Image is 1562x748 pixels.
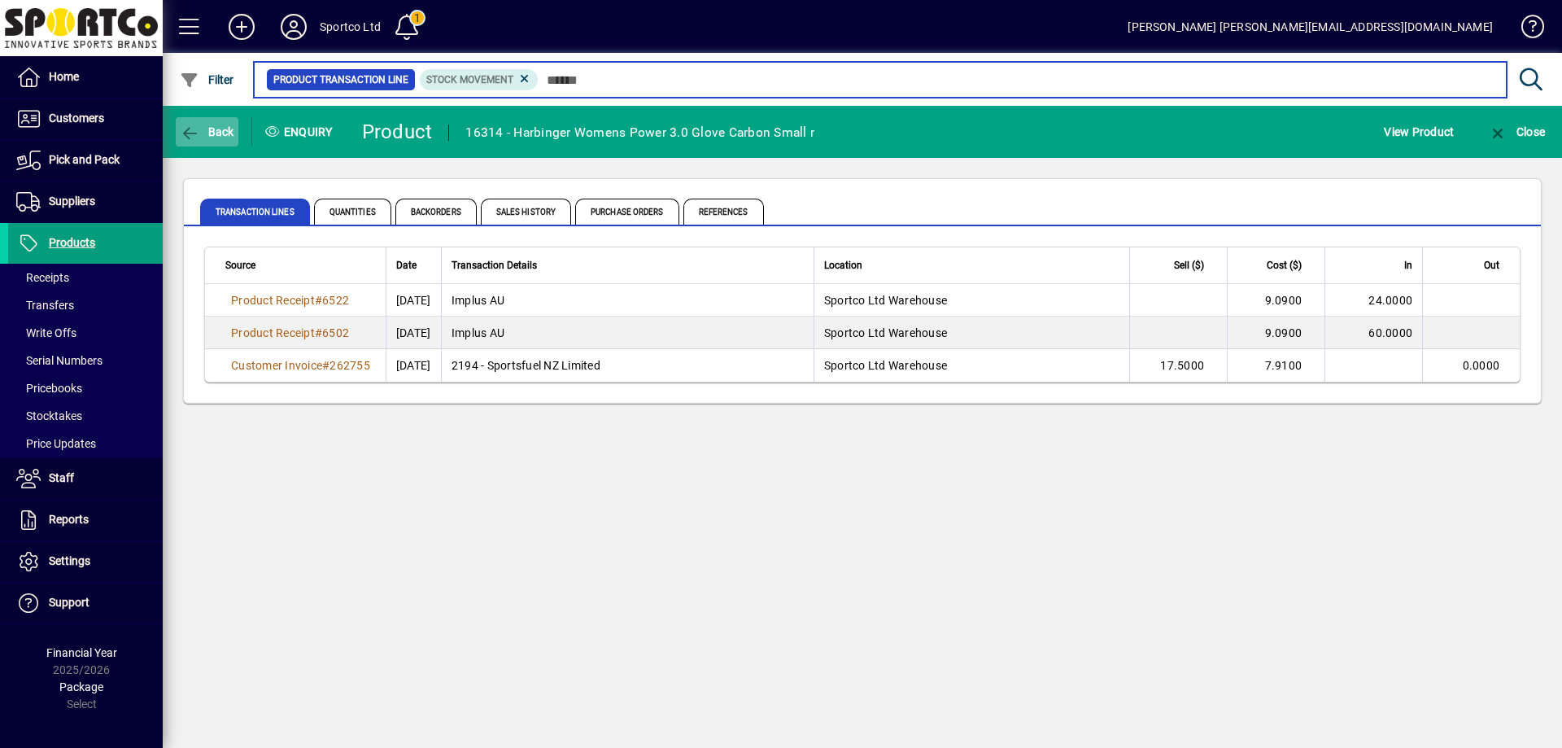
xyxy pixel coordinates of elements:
a: Price Updates [8,430,163,457]
span: Source [225,256,255,274]
div: 16314 - Harbinger Womens Power 3.0 Glove Carbon Small r [465,120,814,146]
span: # [322,359,329,372]
button: View Product [1380,117,1458,147]
td: [DATE] [386,317,441,349]
a: Product Receipt#6522 [225,291,355,309]
mat-chip: Product Transaction Type: Stock movement [420,69,539,90]
span: Serial Numbers [16,354,103,367]
span: Sportco Ltd Warehouse [824,326,947,339]
span: Stock movement [426,74,513,85]
a: Pricebooks [8,374,163,402]
span: Cost ($) [1267,256,1302,274]
span: 0.0000 [1463,359,1500,372]
span: Sportco Ltd Warehouse [824,359,947,372]
button: Profile [268,12,320,42]
td: 9.0900 [1227,284,1324,317]
a: Reports [8,500,163,540]
span: Stocktakes [16,409,82,422]
div: Date [396,256,431,274]
td: Implus AU [441,317,814,349]
td: [DATE] [386,349,441,382]
span: Home [49,70,79,83]
span: Sell ($) [1174,256,1204,274]
span: Filter [180,73,234,86]
span: Backorders [395,199,477,225]
a: Knowledge Base [1509,3,1542,56]
button: Filter [176,65,238,94]
div: Enquiry [252,119,350,145]
a: Customer Invoice#262755 [225,357,376,374]
a: Suppliers [8,182,163,222]
td: 9.0900 [1227,317,1324,349]
span: # [315,326,322,339]
a: Settings [8,541,163,582]
span: Location [824,256,862,274]
td: 7.9100 [1227,349,1324,382]
a: Product Receipt#6502 [225,324,355,342]
div: Location [824,256,1119,274]
span: View Product [1384,119,1454,145]
span: 60.0000 [1368,326,1412,339]
span: Reports [49,513,89,526]
span: Package [59,680,103,693]
app-page-header-button: Close enquiry [1471,117,1562,147]
a: Home [8,57,163,98]
a: Serial Numbers [8,347,163,374]
span: Purchase Orders [575,199,679,225]
span: Product Receipt [231,326,315,339]
span: # [315,294,322,307]
app-page-header-button: Back [163,117,252,147]
a: Pick and Pack [8,140,163,181]
button: Back [176,117,238,147]
span: Financial Year [46,646,117,659]
div: [PERSON_NAME] [PERSON_NAME][EMAIL_ADDRESS][DOMAIN_NAME] [1128,14,1493,40]
span: Sales History [481,199,571,225]
div: Product [362,119,433,145]
button: Add [216,12,268,42]
span: Price Updates [16,437,96,450]
td: 2194 - Sportsfuel NZ Limited [441,349,814,382]
span: Write Offs [16,326,76,339]
span: Pricebooks [16,382,82,395]
span: Out [1484,256,1499,274]
span: Staff [49,471,74,484]
span: Customers [49,112,104,125]
span: 262755 [329,359,370,372]
span: Back [180,125,234,138]
span: 6522 [322,294,349,307]
span: Product Transaction Line [273,72,408,88]
span: In [1404,256,1412,274]
span: Products [49,236,95,249]
span: Transfers [16,299,74,312]
a: Receipts [8,264,163,291]
a: Write Offs [8,319,163,347]
div: Sportco Ltd [320,14,381,40]
span: Transaction Details [452,256,537,274]
button: Close [1484,117,1549,147]
span: Settings [49,554,90,567]
span: Suppliers [49,195,95,208]
td: [DATE] [386,284,441,317]
span: Quantities [314,199,391,225]
a: Staff [8,458,163,499]
span: References [683,199,764,225]
span: Receipts [16,271,69,284]
span: Sportco Ltd Warehouse [824,294,947,307]
a: Transfers [8,291,163,319]
span: 6502 [322,326,349,339]
span: Date [396,256,417,274]
div: Sell ($) [1140,256,1219,274]
span: Product Receipt [231,294,315,307]
a: Stocktakes [8,402,163,430]
div: Cost ($) [1237,256,1316,274]
div: Source [225,256,376,274]
span: Customer Invoice [231,359,322,372]
span: Close [1488,125,1545,138]
span: Pick and Pack [49,153,120,166]
a: Support [8,583,163,623]
td: Implus AU [441,284,814,317]
span: 24.0000 [1368,294,1412,307]
span: Transaction Lines [200,199,310,225]
span: Support [49,596,89,609]
td: 17.5000 [1129,349,1227,382]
